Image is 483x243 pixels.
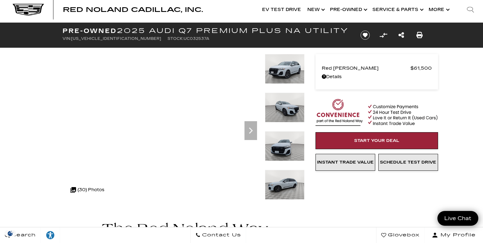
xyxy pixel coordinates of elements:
[13,4,44,16] img: Cadillac Dark Logo with Cadillac White Text
[63,6,203,13] span: Red Noland Cadillac, Inc.
[322,64,432,73] a: Red [PERSON_NAME] $61,500
[63,27,117,35] strong: Pre-Owned
[425,227,483,243] button: Open user profile menu
[71,36,161,41] span: [US_VEHICLE_IDENTIFICATION_NUMBER]
[265,170,305,200] img: Used 2025 White Audi Premium Plus image 4
[63,36,71,41] span: VIN:
[184,36,209,41] span: UC032537A
[67,182,107,197] div: (30) Photos
[379,30,388,40] button: Compare Vehicle
[63,27,350,34] h1: 2025 Audi Q7 Premium Plus NA Utility
[265,131,305,161] img: Used 2025 White Audi Premium Plus image 3
[200,231,241,240] span: Contact Us
[190,227,246,243] a: Contact Us
[386,231,420,240] span: Glovebox
[317,160,374,165] span: Instant Trade Value
[416,31,423,40] a: Print this Pre-Owned 2025 Audi Q7 Premium Plus NA Utility
[398,31,404,40] a: Share this Pre-Owned 2025 Audi Q7 Premium Plus NA Utility
[380,160,436,165] span: Schedule Test Drive
[358,30,372,40] button: Save vehicle
[376,227,425,243] a: Glovebox
[378,154,438,171] a: Schedule Test Drive
[265,93,305,122] img: Used 2025 White Audi Premium Plus image 2
[354,138,399,143] span: Start Your Deal
[167,36,184,41] span: Stock:
[437,211,478,226] a: Live Chat
[41,227,60,243] a: Explore your accessibility options
[3,230,18,237] img: Opt-Out Icon
[63,54,260,202] iframe: Interactive Walkaround/Photo gallery of the vehicle/product
[322,64,410,73] span: Red [PERSON_NAME]
[441,215,475,222] span: Live Chat
[3,230,18,237] section: Click to Open Cookie Consent Modal
[41,230,60,240] div: Explore your accessibility options
[63,7,203,13] a: Red Noland Cadillac, Inc.
[265,54,305,84] img: Used 2025 White Audi Premium Plus image 1
[10,231,36,240] span: Search
[316,132,438,149] a: Start Your Deal
[316,154,375,171] a: Instant Trade Value
[322,73,432,81] a: Details
[410,64,432,73] span: $61,500
[438,231,476,240] span: My Profile
[244,121,257,140] div: Next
